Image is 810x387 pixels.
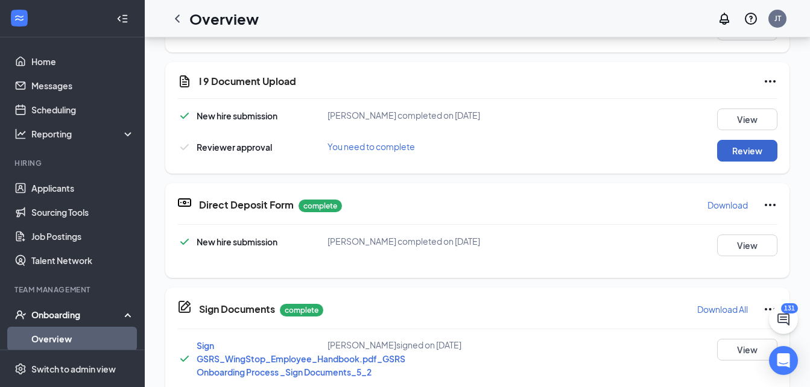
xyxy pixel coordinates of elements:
[116,13,128,25] svg: Collapse
[299,200,342,212] p: complete
[31,98,134,122] a: Scheduling
[14,363,27,375] svg: Settings
[744,11,758,26] svg: QuestionInfo
[31,363,116,375] div: Switch to admin view
[199,303,275,316] h5: Sign Documents
[177,351,192,366] svg: Checkmark
[776,312,791,327] svg: ChatActive
[769,346,798,375] div: Open Intercom Messenger
[763,302,777,316] svg: Ellipses
[707,199,748,211] p: Download
[717,140,777,162] button: Review
[189,8,259,29] h1: Overview
[31,49,134,74] a: Home
[327,236,480,247] span: [PERSON_NAME] completed on [DATE]
[197,142,272,153] span: Reviewer approval
[327,339,528,351] div: [PERSON_NAME] signed on [DATE]
[763,198,777,212] svg: Ellipses
[697,300,748,319] button: Download All
[697,303,748,315] p: Download All
[13,12,25,24] svg: WorkstreamLogo
[327,141,415,152] span: You need to complete
[763,74,777,89] svg: Ellipses
[177,140,192,154] svg: Checkmark
[717,109,777,130] button: View
[31,248,134,272] a: Talent Network
[31,176,134,200] a: Applicants
[14,128,27,140] svg: Analysis
[774,13,781,24] div: JT
[170,11,185,26] svg: ChevronLeft
[717,339,777,360] button: View
[197,340,405,377] a: Sign GSRS_WingStop_Employee_Handbook.pdf_GSRS Onboarding Process _Sign Documents_5_2
[14,309,27,321] svg: UserCheck
[31,74,134,98] a: Messages
[177,74,192,89] svg: CustomFormIcon
[769,305,798,334] button: ChatActive
[14,285,132,295] div: Team Management
[781,303,798,313] div: 131
[199,198,294,212] h5: Direct Deposit Form
[280,304,323,316] p: complete
[177,195,192,210] svg: DirectDepositIcon
[177,109,192,123] svg: Checkmark
[197,110,277,121] span: New hire submission
[707,195,748,215] button: Download
[197,236,277,247] span: New hire submission
[31,309,124,321] div: Onboarding
[31,327,134,351] a: Overview
[717,234,777,256] button: View
[177,300,192,314] svg: CompanyDocumentIcon
[177,234,192,249] svg: Checkmark
[199,75,296,88] h5: I 9 Document Upload
[31,128,135,140] div: Reporting
[14,158,132,168] div: Hiring
[31,200,134,224] a: Sourcing Tools
[327,110,480,121] span: [PERSON_NAME] completed on [DATE]
[31,224,134,248] a: Job Postings
[717,11,732,26] svg: Notifications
